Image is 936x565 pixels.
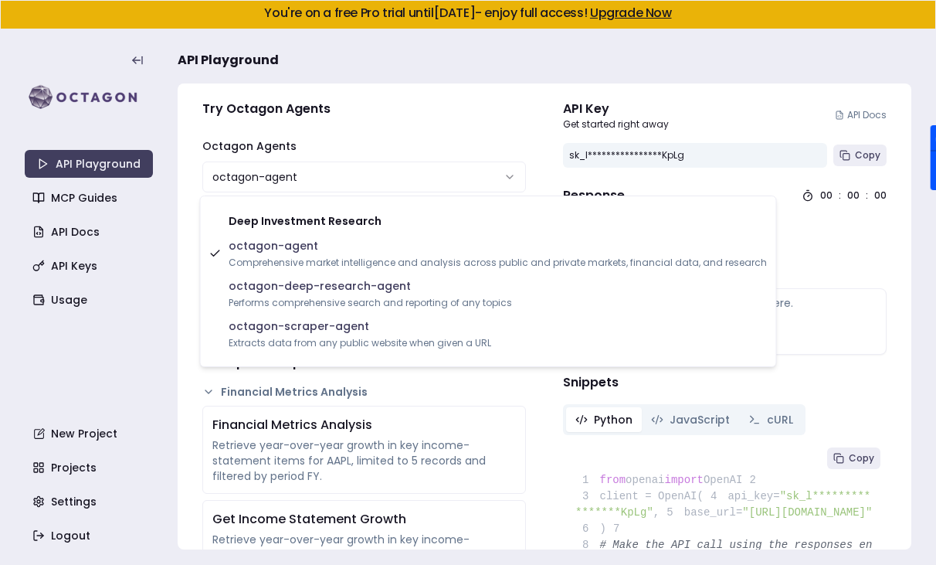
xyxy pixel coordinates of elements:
span: Comprehensive market intelligence and analysis across public and private markets, financial data,... [229,257,767,269]
span: Performs comprehensive search and reporting of any topics [229,297,512,309]
div: Deep Investment Research [204,209,773,233]
span: Extracts data from any public website when given a URL [229,337,491,349]
span: octagon-agent [229,238,767,254]
span: octagon-scraper-agent [229,318,491,334]
span: octagon-deep-research-agent [229,278,512,294]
